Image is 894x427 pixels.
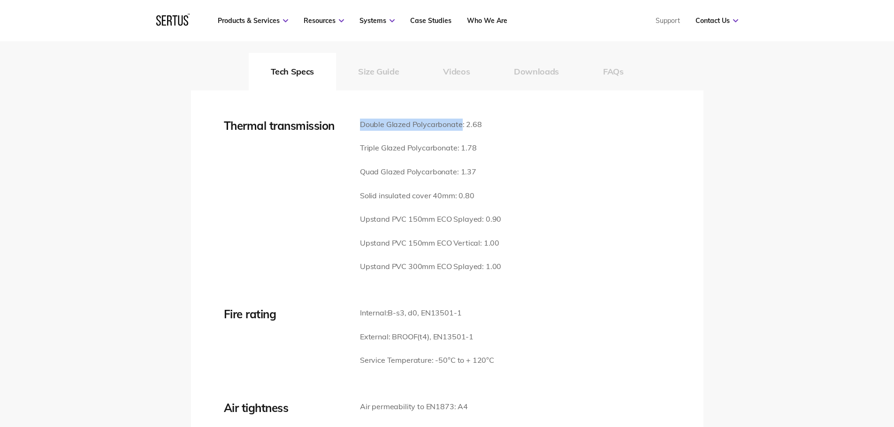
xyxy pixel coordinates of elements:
[656,16,680,25] a: Support
[421,53,492,90] button: Videos
[304,16,344,25] a: Resources
[360,190,501,202] p: Solid insulated cover 40mm: 0.80
[224,307,346,321] div: Fire rating
[417,332,474,341] span: (t4), EN13501-1
[218,16,288,25] a: Products & Services
[224,119,346,133] div: Thermal transmission
[359,16,395,25] a: Systems
[360,119,501,131] p: Double Glazed Polycarbonate: 2.68
[695,16,738,25] a: Contact Us
[467,16,507,25] a: Who We Are
[360,237,501,249] p: Upstand PVC 150mm ECO Vertical: 1.00
[224,401,346,415] div: Air tightness
[360,401,468,413] p: Air permeability to EN1873: A4
[725,318,894,427] iframe: Chat Widget
[388,308,461,317] span: B-s3, d0, EN13501-1
[360,332,397,341] span: External: B
[410,16,451,25] a: Case Studies
[360,307,494,319] p: Internal:
[360,213,501,225] p: Upstand PVC 150mm ECO Splayed: 0.90
[397,332,417,341] span: ROOF
[360,261,501,273] p: Upstand PVC 300mm ECO Splayed: 1.00
[360,354,494,367] p: Service Temperature: -50°C to + 120°C
[581,53,646,90] button: FAQs
[336,53,421,90] button: Size Guide
[360,142,501,154] p: Triple Glazed Polycarbonate: 1.78
[360,166,501,178] p: Quad Glazed Polycarbonate: 1.37
[492,53,581,90] button: Downloads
